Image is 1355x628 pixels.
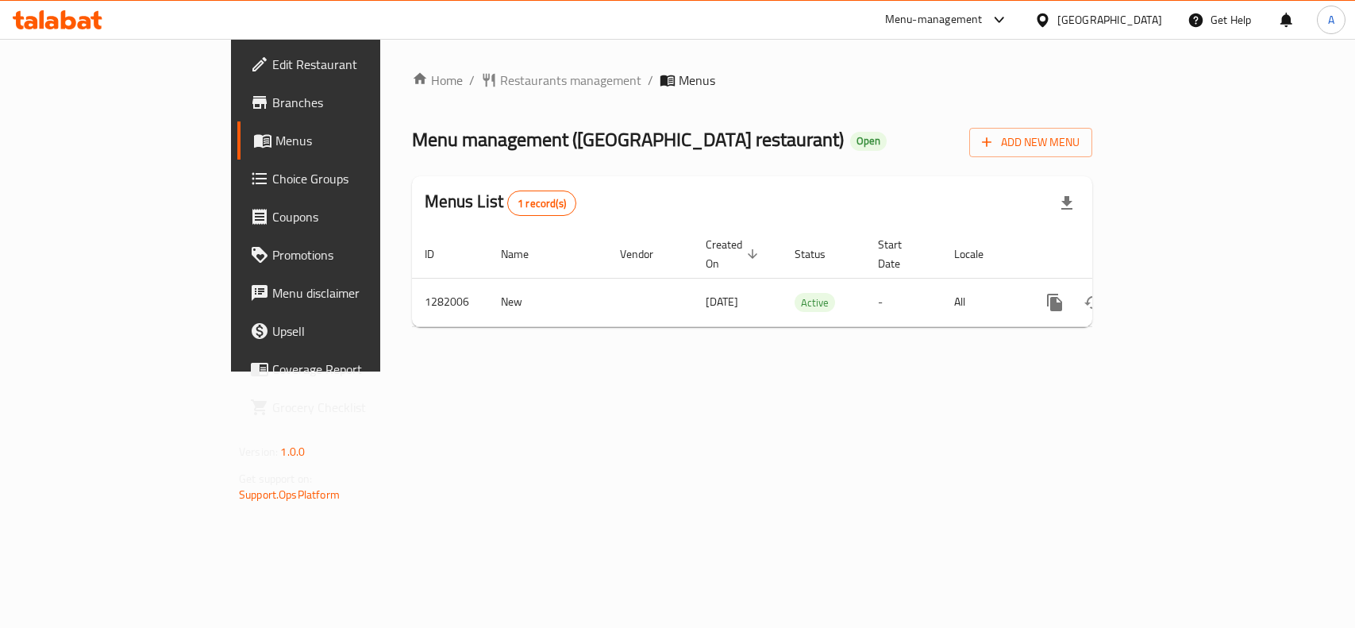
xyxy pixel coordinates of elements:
[1023,230,1201,279] th: Actions
[488,278,607,326] td: New
[239,484,340,505] a: Support.OpsPlatform
[507,191,576,216] div: Total records count
[850,134,887,148] span: Open
[272,93,445,112] span: Branches
[239,441,278,462] span: Version:
[469,71,475,90] li: /
[508,196,575,211] span: 1 record(s)
[237,236,457,274] a: Promotions
[272,322,445,341] span: Upsell
[239,468,312,489] span: Get support on:
[795,245,846,264] span: Status
[425,190,576,216] h2: Menus List
[237,198,457,236] a: Coupons
[237,312,457,350] a: Upsell
[954,245,1004,264] span: Locale
[706,291,738,312] span: [DATE]
[272,360,445,379] span: Coverage Report
[272,169,445,188] span: Choice Groups
[425,245,455,264] span: ID
[1074,283,1112,322] button: Change Status
[481,71,641,90] a: Restaurants management
[850,132,887,151] div: Open
[885,10,983,29] div: Menu-management
[272,398,445,417] span: Grocery Checklist
[501,245,549,264] span: Name
[1036,283,1074,322] button: more
[275,131,445,150] span: Menus
[272,55,445,74] span: Edit Restaurant
[865,278,941,326] td: -
[412,121,844,157] span: Menu management ( [GEOGRAPHIC_DATA] restaurant )
[272,245,445,264] span: Promotions
[412,71,1092,90] nav: breadcrumb
[237,121,457,160] a: Menus
[648,71,653,90] li: /
[237,350,457,388] a: Coverage Report
[500,71,641,90] span: Restaurants management
[795,293,835,312] div: Active
[982,133,1080,152] span: Add New Menu
[237,83,457,121] a: Branches
[237,388,457,426] a: Grocery Checklist
[272,283,445,302] span: Menu disclaimer
[941,278,1023,326] td: All
[1057,11,1162,29] div: [GEOGRAPHIC_DATA]
[706,235,763,273] span: Created On
[679,71,715,90] span: Menus
[280,441,305,462] span: 1.0.0
[412,230,1201,327] table: enhanced table
[237,274,457,312] a: Menu disclaimer
[969,128,1092,157] button: Add New Menu
[878,235,922,273] span: Start Date
[272,207,445,226] span: Coupons
[1328,11,1334,29] span: A
[795,294,835,312] span: Active
[1048,184,1086,222] div: Export file
[237,160,457,198] a: Choice Groups
[620,245,674,264] span: Vendor
[237,45,457,83] a: Edit Restaurant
